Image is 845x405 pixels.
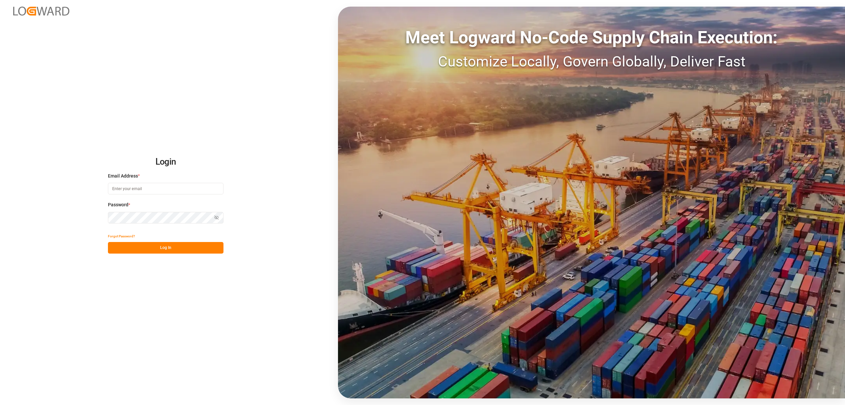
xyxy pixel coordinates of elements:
span: Password [108,201,128,208]
button: Log In [108,242,223,254]
span: Email Address [108,173,138,180]
button: Forgot Password? [108,230,135,242]
input: Enter your email [108,183,223,194]
h2: Login [108,151,223,173]
img: Logward_new_orange.png [13,7,69,16]
div: Customize Locally, Govern Globally, Deliver Fast [338,51,845,72]
div: Meet Logward No-Code Supply Chain Execution: [338,25,845,51]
